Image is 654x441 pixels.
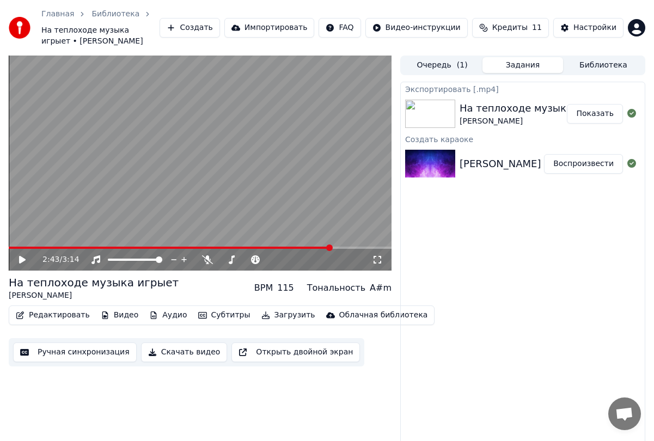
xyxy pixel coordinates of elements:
[42,254,69,265] div: /
[41,25,160,47] span: На теплоходе музыка игрыет • [PERSON_NAME]
[532,22,542,33] span: 11
[42,254,59,265] span: 2:43
[472,18,549,38] button: Кредиты11
[567,104,623,124] button: Показать
[91,9,139,20] a: Библиотека
[11,308,94,323] button: Редактировать
[401,82,645,95] div: Экспортировать [.mp4]
[41,9,74,20] a: Главная
[553,18,624,38] button: Настройки
[563,57,644,73] button: Библиотека
[492,22,528,33] span: Кредиты
[460,101,613,116] div: На теплоходе музыка игрыет
[9,275,179,290] div: На теплоходе музыка игрыет
[96,308,143,323] button: Видео
[460,116,613,127] div: [PERSON_NAME]
[254,281,273,295] div: BPM
[277,281,294,295] div: 115
[145,308,191,323] button: Аудио
[573,22,616,33] div: Настройки
[370,281,392,295] div: A#m
[544,154,623,174] button: Воспроизвести
[62,254,79,265] span: 3:14
[160,18,219,38] button: Создать
[9,17,30,39] img: youka
[457,60,468,71] span: ( 1 )
[319,18,360,38] button: FAQ
[482,57,563,73] button: Задания
[365,18,468,38] button: Видео-инструкции
[224,18,315,38] button: Импортировать
[141,342,228,362] button: Скачать видео
[13,342,137,362] button: Ручная синхронизация
[194,308,255,323] button: Субтитры
[608,397,641,430] div: Открытый чат
[231,342,360,362] button: Открыть двойной экран
[402,57,482,73] button: Очередь
[401,132,645,145] div: Создать караоке
[307,281,365,295] div: Тональность
[9,290,179,301] div: [PERSON_NAME]
[339,310,428,321] div: Облачная библиотека
[257,308,320,323] button: Загрузить
[41,9,160,47] nav: breadcrumb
